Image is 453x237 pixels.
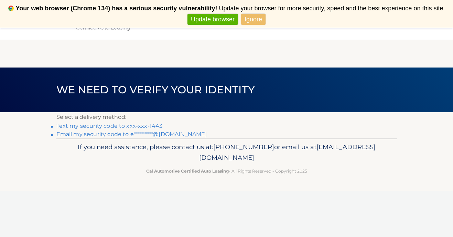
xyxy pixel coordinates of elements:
[146,168,229,174] strong: Cal Automotive Certified Auto Leasing
[187,14,238,25] a: Update browser
[16,5,217,12] b: Your web browser (Chrome 134) has a serious security vulnerability!
[219,5,445,12] span: Update your browser for more security, speed and the best experience on this site.
[56,131,207,137] a: Email my security code to e*********@[DOMAIN_NAME]
[213,143,274,151] span: [PHONE_NUMBER]
[56,123,163,129] a: Text my security code to xxx-xxx-1443
[56,83,255,96] span: We need to verify your identity
[61,142,392,164] p: If you need assistance, please contact us at: or email us at
[241,14,266,25] a: Ignore
[56,112,397,122] p: Select a delivery method:
[61,167,392,175] p: - All Rights Reserved - Copyright 2025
